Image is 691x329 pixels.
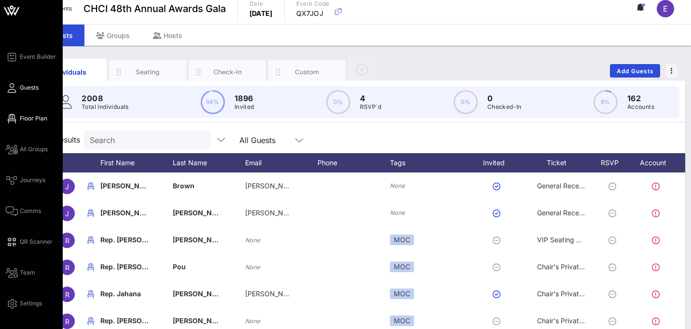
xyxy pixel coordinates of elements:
span: Guests [20,83,39,92]
div: First Name [100,153,173,172]
div: MOC [390,289,414,299]
div: MOC [390,262,414,272]
div: Hosts [141,25,194,46]
a: Guests [6,82,39,93]
div: Check-In [206,67,249,77]
p: RSVP`d [360,102,382,112]
p: 0 [487,92,522,104]
span: Floor Plan [20,114,47,123]
div: Seating [126,67,169,77]
a: Team [6,267,35,278]
span: VIP Seating & Chair's Private Reception [537,236,662,244]
i: None [245,237,261,244]
a: QR Scanner [6,236,53,248]
span: CHCI 48th Annual Awards Gala [83,1,226,16]
div: Ticket [525,153,597,172]
span: QR Scanner [20,237,53,246]
span: [PERSON_NAME] [100,182,157,190]
span: Rep. [PERSON_NAME] [100,236,174,244]
p: Accounts [627,102,654,112]
a: Event Builder [6,51,56,63]
span: Brown [173,182,194,190]
span: R [65,317,69,326]
div: MOC [390,235,414,245]
span: Rep. Jahana [100,290,141,298]
span: [PERSON_NAME][EMAIL_ADDRESS][DOMAIN_NAME] [245,182,417,190]
p: Checked-In [487,102,522,112]
a: Floor Plan [6,113,47,124]
a: Journeys [6,174,45,186]
p: 1896 [235,92,254,104]
div: MOC [390,316,414,326]
i: None [245,263,261,271]
div: Invited [472,153,525,172]
span: General Reception [537,209,595,217]
span: R [65,237,69,245]
div: Last Name [173,153,245,172]
div: Tags [390,153,472,172]
div: Custom [286,67,329,77]
span: Rep. [PERSON_NAME] [100,263,174,271]
span: Rep. [PERSON_NAME] [100,316,174,325]
a: Settings [6,298,42,309]
div: Account [631,153,684,172]
a: All Groups [6,144,48,155]
a: Comms [6,205,41,217]
span: Chair's Private Reception [537,290,617,298]
span: E [663,4,668,13]
span: [PERSON_NAME] [173,209,230,217]
div: All Guests [239,136,276,145]
div: RSVP [597,153,631,172]
span: General Reception [537,182,595,190]
div: Phone [318,153,390,172]
span: Pou [173,263,186,271]
div: Email [245,153,318,172]
span: [PERSON_NAME][EMAIL_ADDRESS][DOMAIN_NAME] [245,290,417,298]
span: [PERSON_NAME] [100,209,157,217]
p: QX7JOJ [296,9,330,18]
p: [DATE] [249,9,273,18]
p: 2008 [82,92,129,104]
span: Comms [20,207,41,215]
span: Settings [20,299,42,308]
span: Event Builder [20,53,56,61]
span: R [65,290,69,299]
i: None [245,317,261,325]
span: [PERSON_NAME] [173,236,230,244]
span: Chair's Private Reception [537,263,617,271]
button: Add Guests [610,64,660,78]
p: Total Individuals [82,102,129,112]
p: 4 [360,92,382,104]
span: R [65,263,69,272]
span: Add Guests [616,67,654,75]
div: All Guests [234,130,311,149]
i: None [390,182,405,189]
span: Journeys [20,176,45,184]
p: 162 [627,92,654,104]
i: None [390,209,405,216]
span: [PERSON_NAME] [173,316,230,325]
span: [PERSON_NAME] [173,290,230,298]
p: Invited [235,102,254,112]
span: J [65,210,69,218]
span: All Groups [20,145,48,154]
div: Groups [84,25,141,46]
span: [PERSON_NAME][EMAIL_ADDRESS][PERSON_NAME][DOMAIN_NAME] [245,209,472,217]
div: Individuals [47,67,90,77]
span: Team [20,268,35,277]
span: Chair's Private Reception [537,316,617,325]
span: J [65,183,69,191]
